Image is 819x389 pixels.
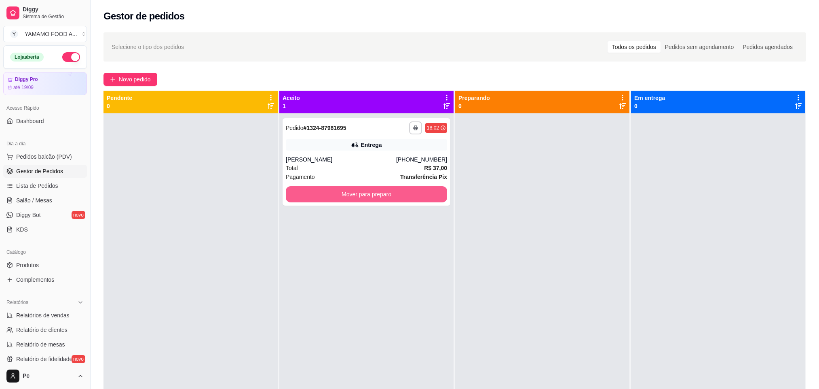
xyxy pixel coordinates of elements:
[286,164,298,172] span: Total
[3,366,87,386] button: Pc
[23,372,74,380] span: Pc
[3,309,87,322] a: Relatórios de vendas
[119,75,151,84] span: Novo pedido
[15,77,38,83] article: Diggy Pro
[3,323,87,336] a: Relatório de clientes
[283,102,300,110] p: 1
[3,72,87,95] a: Diggy Proaté 19/09
[16,261,39,269] span: Produtos
[3,179,87,192] a: Lista de Pedidos
[361,141,382,149] div: Entrega
[3,102,87,115] div: Acesso Rápido
[10,30,18,38] span: Y
[3,150,87,163] button: Pedidos balcão (PDV)
[3,259,87,272] a: Produtos
[16,153,72,161] span: Pedidos balcão (PDV)
[427,125,439,131] div: 18:02
[3,246,87,259] div: Catálogo
[400,174,447,180] strong: Transferência Pix
[10,53,44,62] div: Loja aberta
[3,3,87,23] a: DiggySistema de Gestão
[62,52,80,62] button: Alterar Status
[458,94,490,102] p: Preparando
[16,225,28,234] span: KDS
[3,338,87,351] a: Relatório de mesas
[16,117,44,125] span: Dashboard
[16,182,58,190] span: Lista de Pedidos
[3,194,87,207] a: Salão / Mesas
[107,102,132,110] p: 0
[23,6,84,13] span: Diggy
[25,30,77,38] div: YAMAMO FOOD A ...
[3,165,87,178] a: Gestor de Pedidos
[16,196,52,204] span: Salão / Mesas
[16,276,54,284] span: Complementos
[286,155,396,164] div: [PERSON_NAME]
[304,125,346,131] strong: # 1324-87981695
[110,77,116,82] span: plus
[6,299,28,306] span: Relatórios
[634,102,665,110] p: 0
[283,94,300,102] p: Aceito
[16,340,65,349] span: Relatório de mesas
[286,186,447,202] button: Mover para preparo
[3,273,87,286] a: Complementos
[3,115,87,128] a: Dashboard
[738,41,797,53] div: Pedidos agendados
[286,172,315,181] span: Pagamento
[3,137,87,150] div: Dia a dia
[13,84,34,91] article: até 19/09
[16,311,70,319] span: Relatórios de vendas
[3,26,87,42] button: Select a team
[608,41,661,53] div: Todos os pedidos
[112,43,184,51] span: Selecione o tipo dos pedidos
[286,125,304,131] span: Pedido
[396,155,447,164] div: [PHONE_NUMBER]
[16,326,68,334] span: Relatório de clientes
[103,10,185,23] h2: Gestor de pedidos
[103,73,157,86] button: Novo pedido
[634,94,665,102] p: Em entrega
[424,165,447,171] strong: R$ 37,00
[3,208,87,221] a: Diggy Botnovo
[107,94,132,102] p: Pendente
[3,353,87,366] a: Relatório de fidelidadenovo
[3,223,87,236] a: KDS
[23,13,84,20] span: Sistema de Gestão
[16,355,72,363] span: Relatório de fidelidade
[16,167,63,175] span: Gestor de Pedidos
[16,211,41,219] span: Diggy Bot
[458,102,490,110] p: 0
[661,41,738,53] div: Pedidos sem agendamento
